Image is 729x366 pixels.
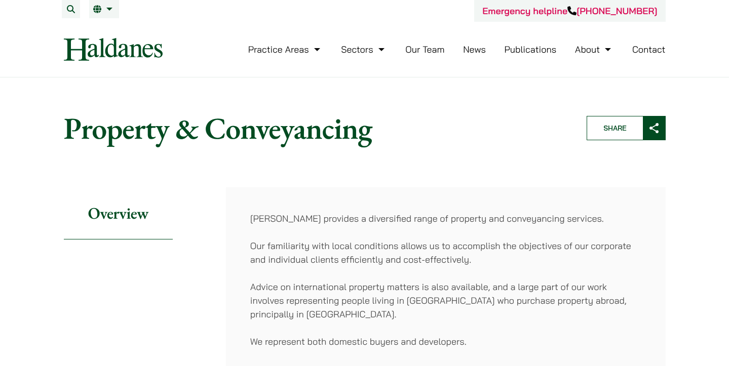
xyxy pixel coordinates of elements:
h1: Property & Conveyancing [64,110,569,146]
a: Publications [505,44,557,55]
a: EN [93,5,115,13]
a: About [575,44,613,55]
p: [PERSON_NAME] provides a diversified range of property and conveyancing services. [250,212,641,225]
p: Advice on international property matters is also available, and a large part of our work involves... [250,280,641,321]
a: News [463,44,486,55]
img: Logo of Haldanes [64,38,163,61]
a: Emergency helpline[PHONE_NUMBER] [482,5,657,17]
button: Share [587,116,666,140]
p: We represent both domestic buyers and developers. [250,335,641,348]
h2: Overview [64,187,173,239]
a: Sectors [341,44,387,55]
a: Contact [632,44,666,55]
span: Share [587,116,643,140]
a: Practice Areas [248,44,323,55]
a: Our Team [405,44,444,55]
p: Our familiarity with local conditions allows us to accomplish the objectives of our corporate and... [250,239,641,266]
